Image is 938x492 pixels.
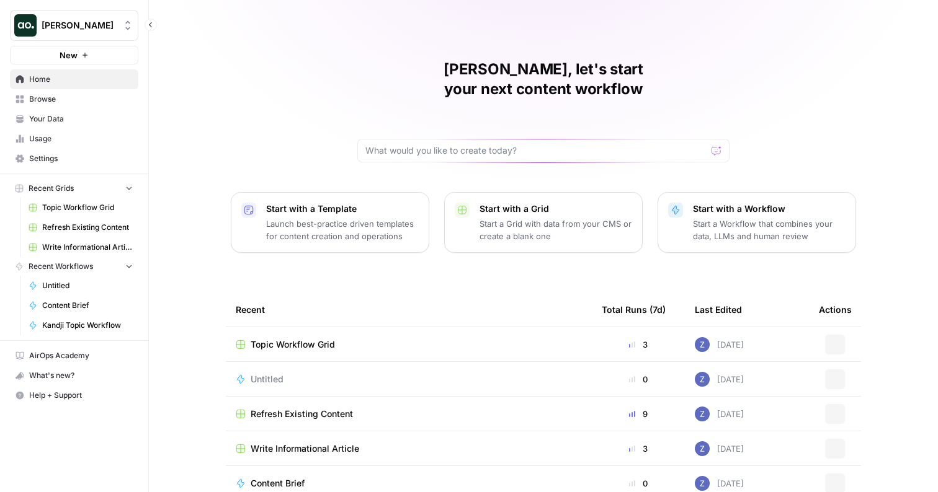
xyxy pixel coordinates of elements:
a: Usage [10,129,138,149]
div: [DATE] [695,476,744,491]
span: Usage [29,133,133,144]
span: Topic Workflow Grid [42,202,133,213]
span: Topic Workflow Grid [251,338,335,351]
button: Workspace: Zoe Jessup [10,10,138,41]
a: Your Data [10,109,138,129]
img: if0rly7j6ey0lzdmkp6rmyzsebv0 [695,337,710,352]
span: Recent Workflows [29,261,93,272]
div: Actions [819,292,852,327]
div: 3 [602,442,675,455]
span: Refresh Existing Content [251,408,353,420]
span: Refresh Existing Content [42,222,133,233]
span: Recent Grids [29,183,74,194]
img: Zoe Jessup Logo [14,14,37,37]
a: Browse [10,89,138,109]
div: [DATE] [695,441,744,456]
div: 9 [602,408,675,420]
span: Content Brief [42,300,133,311]
a: Untitled [236,373,582,385]
p: Launch best-practice driven templates for content creation and operations [266,217,419,242]
a: AirOps Academy [10,346,138,366]
a: Settings [10,149,138,169]
p: Start a Grid with data from your CMS or create a blank one [480,217,632,242]
a: Kandji Topic Workflow [23,315,138,335]
a: Refresh Existing Content [236,408,582,420]
p: Start with a Template [266,203,419,215]
button: New [10,46,138,64]
a: Untitled [23,276,138,296]
input: What would you like to create today? [365,144,707,157]
div: [DATE] [695,337,744,352]
span: Your Data [29,113,133,125]
a: Refresh Existing Content [23,217,138,237]
div: Last Edited [695,292,742,327]
div: [DATE] [695,372,744,387]
p: Start with a Workflow [693,203,846,215]
a: Content Brief [23,296,138,315]
img: if0rly7j6ey0lzdmkp6rmyzsebv0 [695,372,710,387]
span: [PERSON_NAME] [42,19,117,32]
img: if0rly7j6ey0lzdmkp6rmyzsebv0 [695,441,710,456]
button: Start with a WorkflowStart a Workflow that combines your data, LLMs and human review [658,192,856,253]
a: Topic Workflow Grid [23,198,138,217]
a: Write Informational Article [23,237,138,257]
div: Total Runs (7d) [602,292,666,327]
button: What's new? [10,366,138,385]
span: AirOps Academy [29,350,133,361]
span: Kandji Topic Workflow [42,320,133,331]
p: Start a Workflow that combines your data, LLMs and human review [693,217,846,242]
a: Topic Workflow Grid [236,338,582,351]
span: Settings [29,153,133,164]
img: if0rly7j6ey0lzdmkp6rmyzsebv0 [695,406,710,421]
div: 0 [602,373,675,385]
h1: [PERSON_NAME], let's start your next content workflow [357,59,730,99]
span: Browse [29,94,133,105]
span: Write Informational Article [251,442,359,455]
button: Start with a GridStart a Grid with data from your CMS or create a blank one [444,192,643,253]
span: Untitled [42,280,133,291]
div: Recent [236,292,582,327]
a: Content Brief [236,477,582,490]
a: Write Informational Article [236,442,582,455]
button: Help + Support [10,385,138,405]
a: Home [10,69,138,89]
span: Help + Support [29,390,133,401]
span: Untitled [251,373,284,385]
span: Write Informational Article [42,242,133,253]
button: Start with a TemplateLaunch best-practice driven templates for content creation and operations [231,192,429,253]
div: 0 [602,477,675,490]
span: Content Brief [251,477,305,490]
span: New [60,49,78,61]
p: Start with a Grid [480,203,632,215]
div: 3 [602,338,675,351]
div: What's new? [11,366,138,385]
button: Recent Grids [10,179,138,198]
div: [DATE] [695,406,744,421]
img: if0rly7j6ey0lzdmkp6rmyzsebv0 [695,476,710,491]
span: Home [29,74,133,85]
button: Recent Workflows [10,257,138,276]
